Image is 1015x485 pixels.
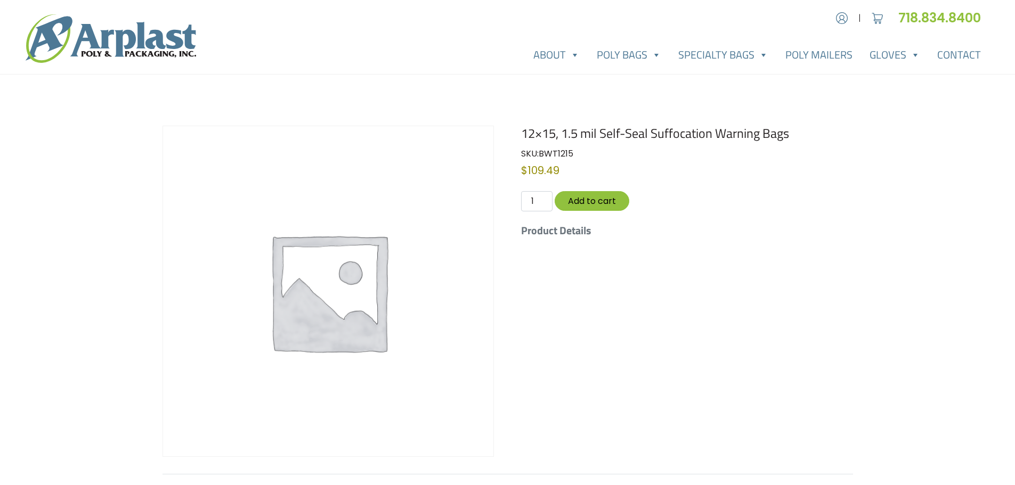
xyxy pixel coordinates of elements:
[858,12,861,24] span: |
[539,147,573,160] span: BWT1215
[521,191,552,211] input: Qty
[521,126,852,141] h1: 12×15, 1.5 mil Self-Seal Suffocation Warning Bags
[521,147,573,160] span: SKU:
[777,44,861,65] a: Poly Mailers
[525,44,588,65] a: About
[521,163,559,178] bdi: 109.49
[588,44,670,65] a: Poly Bags
[670,44,777,65] a: Specialty Bags
[898,9,989,27] a: 718.834.8400
[861,44,929,65] a: Gloves
[163,126,493,456] img: Awaiting product image
[555,191,629,211] button: Add to cart
[929,44,989,65] a: Contact
[521,224,852,237] h5: Product Details
[26,14,196,63] img: logo
[521,163,527,178] span: $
